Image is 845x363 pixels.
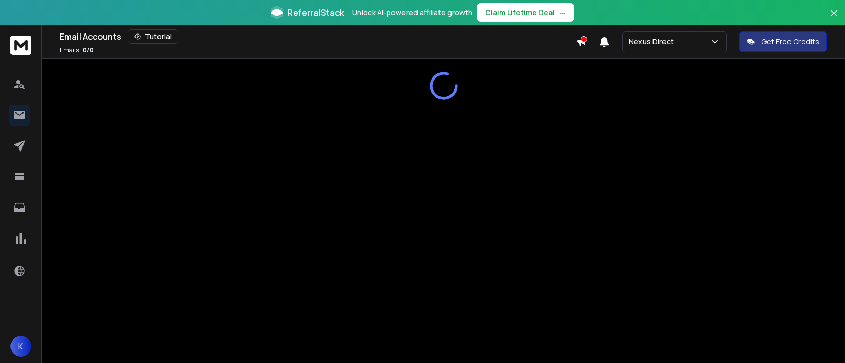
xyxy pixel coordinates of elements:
button: Claim Lifetime Deal→ [477,3,574,22]
p: Nexus Direct [629,37,678,47]
button: Get Free Credits [739,31,827,52]
span: 0 / 0 [83,46,94,54]
div: Email Accounts [60,29,576,44]
p: Emails : [60,46,94,54]
span: → [559,7,566,18]
button: K [10,336,31,357]
button: Close banner [827,6,841,31]
span: ReferralStack [287,6,344,19]
p: Unlock AI-powered affiliate growth [352,7,472,18]
button: Tutorial [128,29,178,44]
p: Get Free Credits [761,37,819,47]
